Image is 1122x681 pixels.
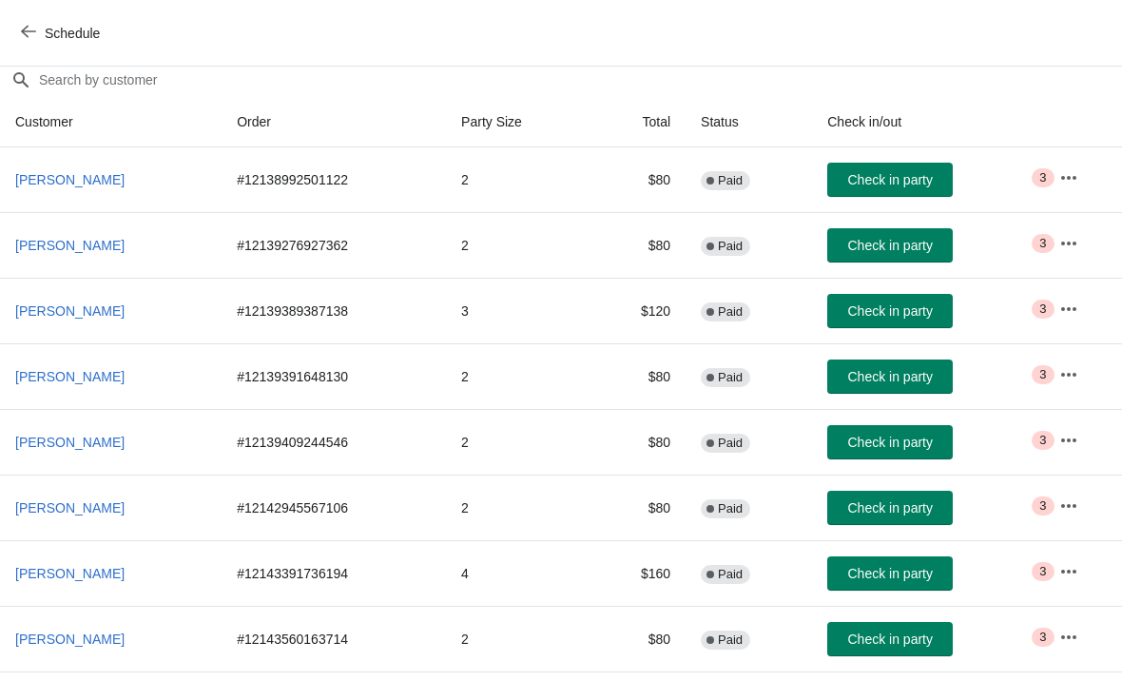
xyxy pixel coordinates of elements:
span: Paid [718,632,743,648]
td: # 12142945567106 [222,475,446,540]
button: Check in party [827,425,953,459]
button: Check in party [827,622,953,656]
span: [PERSON_NAME] [15,435,125,450]
span: Paid [718,567,743,582]
button: Check in party [827,163,953,197]
button: Check in party [827,556,953,591]
span: 3 [1039,564,1046,579]
span: Paid [718,239,743,254]
button: [PERSON_NAME] [8,556,132,591]
td: $80 [590,212,686,278]
button: [PERSON_NAME] [8,491,132,525]
td: 2 [446,606,590,671]
td: 3 [446,278,590,343]
span: 3 [1039,433,1046,448]
th: Check in/out [812,97,1043,147]
td: $80 [590,606,686,671]
span: Paid [718,173,743,188]
button: [PERSON_NAME] [8,360,132,394]
button: [PERSON_NAME] [8,294,132,328]
button: [PERSON_NAME] [8,228,132,263]
span: Check in party [847,632,932,647]
th: Order [222,97,446,147]
td: 4 [446,540,590,606]
span: [PERSON_NAME] [15,566,125,581]
button: Schedule [10,16,115,50]
button: [PERSON_NAME] [8,622,132,656]
span: Check in party [847,172,932,187]
span: Check in party [847,500,932,516]
span: Check in party [847,566,932,581]
span: Paid [718,501,743,516]
span: [PERSON_NAME] [15,500,125,516]
th: Party Size [446,97,590,147]
td: $160 [590,540,686,606]
span: Schedule [45,26,100,41]
span: [PERSON_NAME] [15,238,125,253]
td: 2 [446,343,590,409]
button: Check in party [827,294,953,328]
th: Total [590,97,686,147]
span: Paid [718,370,743,385]
span: [PERSON_NAME] [15,369,125,384]
span: 3 [1039,630,1046,645]
span: Check in party [847,238,932,253]
span: 3 [1039,498,1046,514]
td: # 12139276927362 [222,212,446,278]
td: # 12143560163714 [222,606,446,671]
span: [PERSON_NAME] [15,172,125,187]
button: Check in party [827,491,953,525]
span: Check in party [847,303,932,319]
td: 2 [446,212,590,278]
td: $80 [590,343,686,409]
span: Check in party [847,369,932,384]
span: [PERSON_NAME] [15,303,125,319]
button: Check in party [827,228,953,263]
td: 2 [446,475,590,540]
td: 2 [446,147,590,212]
span: 3 [1039,367,1046,382]
td: # 12139409244546 [222,409,446,475]
span: [PERSON_NAME] [15,632,125,647]
td: $80 [590,475,686,540]
td: 2 [446,409,590,475]
td: $120 [590,278,686,343]
span: Paid [718,304,743,320]
th: Status [686,97,812,147]
td: # 12139389387138 [222,278,446,343]
td: $80 [590,147,686,212]
td: $80 [590,409,686,475]
span: Paid [718,436,743,451]
span: 3 [1039,302,1046,317]
button: [PERSON_NAME] [8,163,132,197]
td: # 12139391648130 [222,343,446,409]
button: [PERSON_NAME] [8,425,132,459]
input: Search by customer [38,63,1122,97]
td: # 12138992501122 [222,147,446,212]
td: # 12143391736194 [222,540,446,606]
span: Check in party [847,435,932,450]
button: Check in party [827,360,953,394]
span: 3 [1039,236,1046,251]
span: 3 [1039,170,1046,185]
